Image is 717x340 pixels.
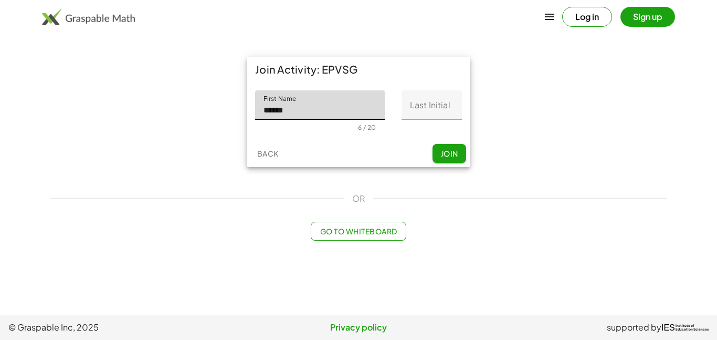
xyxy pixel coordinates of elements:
button: Go to Whiteboard [311,222,406,241]
button: Join [433,144,466,163]
button: Sign up [620,7,675,27]
button: Back [251,144,284,163]
span: Institute of Education Sciences [676,324,709,332]
span: IES [661,323,675,333]
span: supported by [607,321,661,334]
span: Go to Whiteboard [320,226,397,236]
a: Privacy policy [242,321,476,334]
span: OR [352,192,365,205]
span: © Graspable Inc, 2025 [8,321,242,334]
div: Join Activity: EPVSG [247,57,470,82]
button: Log in [562,7,612,27]
span: Back [257,149,278,158]
div: 6 / 20 [358,123,376,131]
a: IESInstitute ofEducation Sciences [661,321,709,334]
span: Join [440,149,458,158]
